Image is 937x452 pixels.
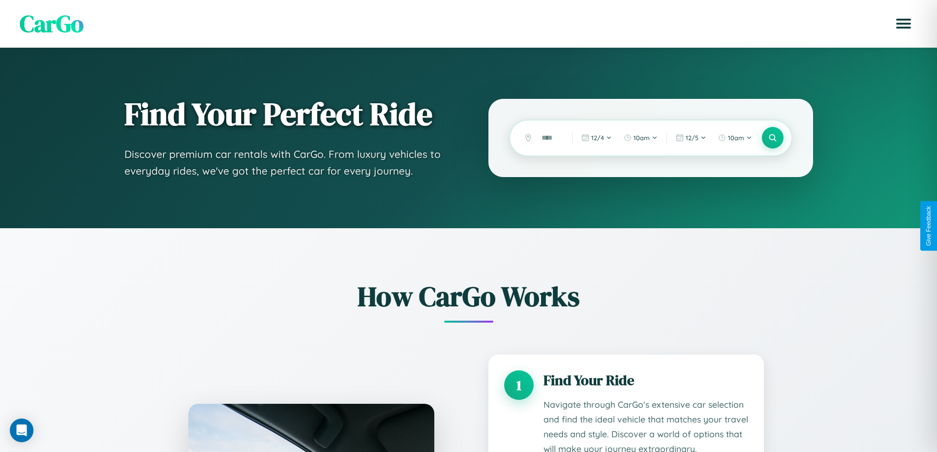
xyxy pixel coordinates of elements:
h1: Find Your Perfect Ride [124,97,449,131]
button: 10am [619,130,663,146]
div: Open Intercom Messenger [10,419,33,442]
span: 10am [634,134,650,142]
div: Give Feedback [925,206,932,246]
button: Open menu [890,10,917,37]
button: 12/4 [576,130,617,146]
div: 1 [504,370,534,400]
span: 12 / 5 [686,134,698,142]
span: 10am [728,134,744,142]
button: 12/5 [671,130,711,146]
span: 12 / 4 [591,134,604,142]
p: Discover premium car rentals with CarGo. From luxury vehicles to everyday rides, we've got the pe... [124,146,449,179]
h2: How CarGo Works [174,277,764,315]
button: 10am [713,130,757,146]
span: CarGo [20,7,84,40]
h3: Find Your Ride [544,370,748,390]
